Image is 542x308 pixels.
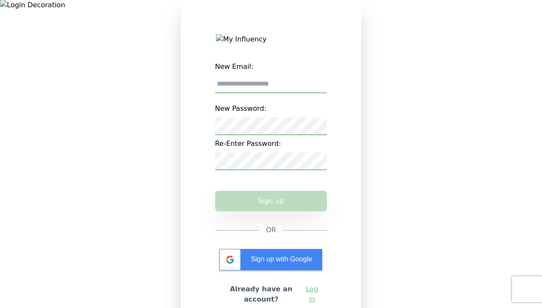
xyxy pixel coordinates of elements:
div: Sign up with Google [219,249,322,270]
img: My Influency [216,34,326,44]
a: Log in [304,284,320,305]
span: Sign up with Google [251,255,312,263]
label: New Password: [215,100,327,117]
label: New Email: [215,58,327,75]
button: Sign up [215,191,327,211]
label: Re-Enter Password: [215,135,327,152]
h2: Already have an account? [222,284,301,305]
span: OR [266,225,276,235]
